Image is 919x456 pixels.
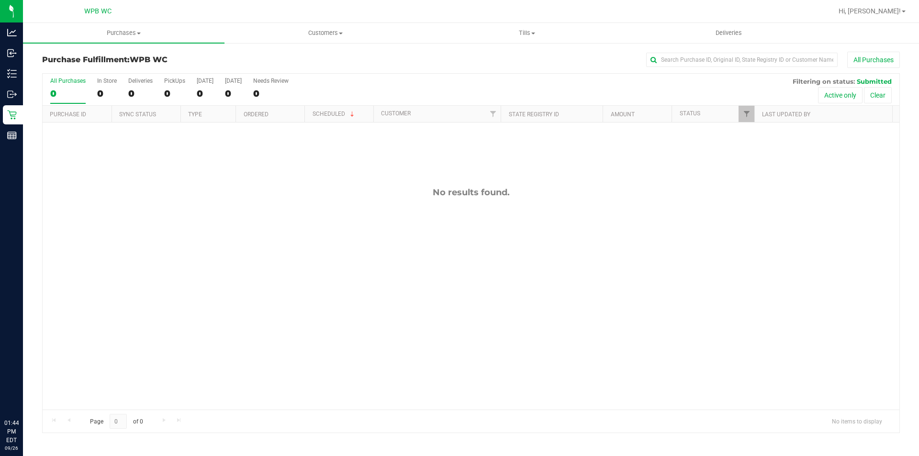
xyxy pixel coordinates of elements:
a: Status [680,110,700,117]
span: Submitted [857,78,892,85]
a: Purchases [23,23,224,43]
a: Type [188,111,202,118]
a: Filter [485,106,501,122]
a: Customers [224,23,426,43]
input: Search Purchase ID, Original ID, State Registry ID or Customer Name... [646,53,838,67]
span: Filtering on status: [793,78,855,85]
inline-svg: Reports [7,131,17,140]
a: State Registry ID [509,111,559,118]
span: Purchases [23,29,224,37]
button: All Purchases [847,52,900,68]
div: [DATE] [197,78,213,84]
a: Customer [381,110,411,117]
inline-svg: Analytics [7,28,17,37]
div: Needs Review [253,78,289,84]
div: No results found. [43,187,899,198]
button: Clear [864,87,892,103]
div: 0 [253,88,289,99]
inline-svg: Outbound [7,89,17,99]
span: Customers [225,29,426,37]
a: Ordered [244,111,269,118]
div: 0 [164,88,185,99]
p: 01:44 PM EDT [4,419,19,445]
a: Filter [739,106,754,122]
h3: Purchase Fulfillment: [42,56,328,64]
div: Deliveries [128,78,153,84]
inline-svg: Inbound [7,48,17,58]
span: WPB WC [130,55,168,64]
a: Sync Status [119,111,156,118]
div: In Store [97,78,117,84]
div: [DATE] [225,78,242,84]
div: All Purchases [50,78,86,84]
inline-svg: Retail [7,110,17,120]
div: 0 [50,88,86,99]
span: WPB WC [84,7,112,15]
span: Hi, [PERSON_NAME]! [839,7,901,15]
button: Active only [818,87,863,103]
div: PickUps [164,78,185,84]
div: 0 [197,88,213,99]
span: Tills [426,29,627,37]
span: Page of 0 [82,414,151,429]
a: Amount [611,111,635,118]
a: Last Updated By [762,111,810,118]
a: Purchase ID [50,111,86,118]
div: 0 [97,88,117,99]
span: No items to display [824,414,890,428]
inline-svg: Inventory [7,69,17,78]
iframe: Resource center [10,379,38,408]
a: Scheduled [313,111,356,117]
div: 0 [225,88,242,99]
a: Tills [426,23,628,43]
div: 0 [128,88,153,99]
span: Deliveries [703,29,755,37]
p: 09/26 [4,445,19,452]
a: Deliveries [628,23,829,43]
